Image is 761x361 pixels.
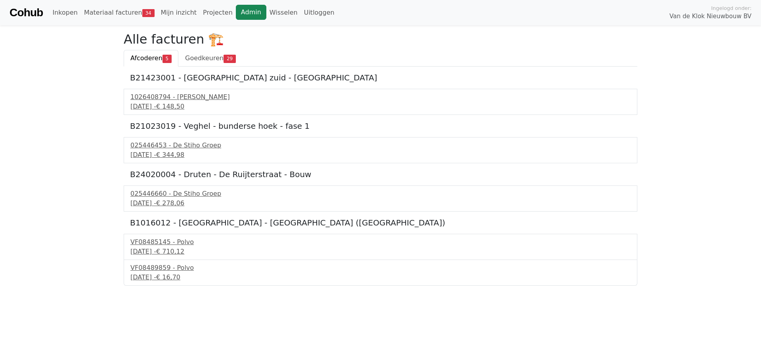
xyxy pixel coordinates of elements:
span: 29 [224,55,236,63]
a: 025446660 - De Stiho Groep[DATE] -€ 278,06 [130,189,631,208]
span: 34 [142,9,155,17]
h2: Alle facturen 🏗️ [124,32,637,47]
a: Wisselen [266,5,301,21]
a: Projecten [200,5,236,21]
a: VF08485145 - Polvo[DATE] -€ 710,12 [130,237,631,256]
span: € 278,06 [156,199,184,207]
div: [DATE] - [130,102,631,111]
h5: B24020004 - Druten - De Ruijterstraat - Bouw [130,170,631,179]
h5: B1016012 - [GEOGRAPHIC_DATA] - [GEOGRAPHIC_DATA] ([GEOGRAPHIC_DATA]) [130,218,631,227]
span: € 148,50 [156,103,184,110]
span: Afcoderen [130,54,163,62]
div: 025446453 - De Stiho Groep [130,141,631,150]
a: Uitloggen [301,5,338,21]
div: [DATE] - [130,199,631,208]
div: [DATE] - [130,150,631,160]
a: Cohub [10,3,43,22]
div: 1026408794 - [PERSON_NAME] [130,92,631,102]
span: Ingelogd onder: [711,4,751,12]
a: 1026408794 - [PERSON_NAME][DATE] -€ 148,50 [130,92,631,111]
span: 5 [163,55,172,63]
a: Inkopen [49,5,80,21]
span: € 16,70 [156,273,180,281]
div: VF08489859 - Polvo [130,263,631,273]
a: Afcoderen5 [124,50,178,67]
a: VF08489859 - Polvo[DATE] -€ 16,70 [130,263,631,282]
h5: B21023019 - Veghel - bunderse hoek - fase 1 [130,121,631,131]
span: Goedkeuren [185,54,224,62]
a: Mijn inzicht [158,5,200,21]
span: € 710,12 [156,248,184,255]
a: 025446453 - De Stiho Groep[DATE] -€ 344,98 [130,141,631,160]
a: Admin [236,5,266,20]
div: VF08485145 - Polvo [130,237,631,247]
h5: B21423001 - [GEOGRAPHIC_DATA] zuid - [GEOGRAPHIC_DATA] [130,73,631,82]
a: Goedkeuren29 [178,50,243,67]
span: € 344,98 [156,151,184,159]
a: Materiaal facturen34 [81,5,158,21]
div: 025446660 - De Stiho Groep [130,189,631,199]
span: Van de Klok Nieuwbouw BV [669,12,751,21]
div: [DATE] - [130,247,631,256]
div: [DATE] - [130,273,631,282]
